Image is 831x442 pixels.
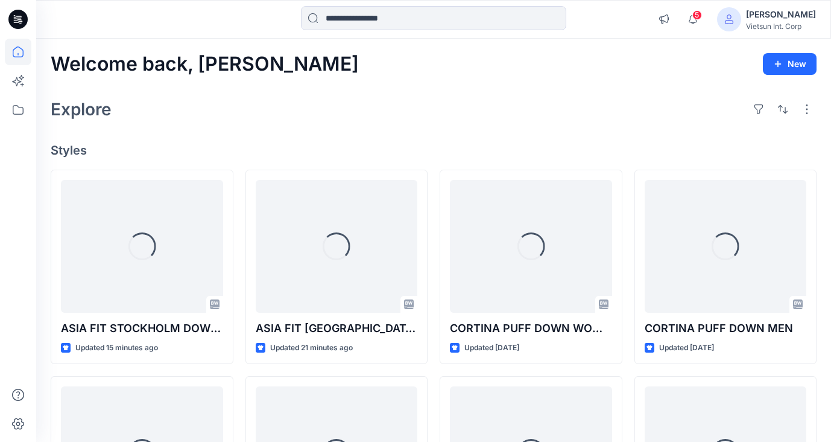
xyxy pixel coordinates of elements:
[645,320,807,337] p: CORTINA PUFF DOWN MEN
[75,342,158,354] p: Updated 15 minutes ago
[51,100,112,119] h2: Explore
[746,7,816,22] div: [PERSON_NAME]
[256,320,418,337] p: ASIA FIT [GEOGRAPHIC_DATA] DOWN MEN
[51,53,359,75] h2: Welcome back, [PERSON_NAME]
[746,22,816,31] div: Vietsun Int. Corp
[450,320,612,337] p: CORTINA PUFF DOWN WOMEN
[659,342,714,354] p: Updated [DATE]
[270,342,353,354] p: Updated 21 minutes ago
[763,53,817,75] button: New
[51,143,817,158] h4: Styles
[724,14,734,24] svg: avatar
[61,320,223,337] p: ASIA FIT STOCKHOLM DOWN WOMEN
[692,10,702,20] span: 5
[464,342,519,354] p: Updated [DATE]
